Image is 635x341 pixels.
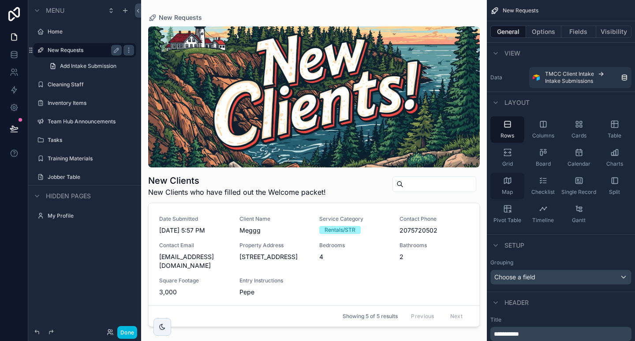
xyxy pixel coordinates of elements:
[526,26,561,38] button: Options
[490,116,524,143] button: Rows
[572,217,586,224] span: Gantt
[44,59,136,73] a: Add Intake Submission
[526,145,560,171] button: Board
[490,145,524,171] button: Grid
[571,132,586,139] span: Cards
[504,241,524,250] span: Setup
[490,201,524,227] button: Pivot Table
[48,100,131,107] label: Inventory Items
[490,259,513,266] label: Grouping
[545,78,593,85] span: Intake Submissions
[533,74,540,81] img: Airtable Logo
[608,132,621,139] span: Table
[529,67,631,88] a: TMCC Client IntakeIntake Submissions
[46,6,64,15] span: Menu
[598,145,631,171] button: Charts
[60,63,116,70] span: Add Intake Submission
[609,189,620,196] span: Split
[502,160,513,167] span: Grid
[502,189,513,196] span: Map
[562,201,596,227] button: Gantt
[561,26,597,38] button: Fields
[48,174,131,181] label: Jobber Table
[526,173,560,199] button: Checklist
[532,132,554,139] span: Columns
[343,313,398,320] span: Showing 5 of 5 results
[503,7,538,14] span: New Requests
[598,116,631,143] button: Table
[48,28,131,35] label: Home
[48,81,131,88] label: Cleaning Staff
[48,212,131,219] label: My Profile
[526,116,560,143] button: Columns
[504,298,529,307] span: Header
[504,49,520,58] span: View
[545,70,594,78] span: TMCC Client Intake
[490,316,631,323] label: Title
[501,132,514,139] span: Rows
[568,160,590,167] span: Calendar
[490,270,631,285] button: Choose a field
[48,118,131,125] label: Team Hub Announcements
[117,326,137,339] button: Done
[562,116,596,143] button: Cards
[526,201,560,227] button: Timeline
[490,74,526,81] label: Data
[598,173,631,199] button: Split
[562,145,596,171] button: Calendar
[504,98,530,107] span: Layout
[490,173,524,199] button: Map
[561,189,596,196] span: Single Record
[491,270,631,284] div: Choose a field
[48,137,131,144] label: Tasks
[536,160,551,167] span: Board
[48,47,118,54] label: New Requests
[531,189,555,196] span: Checklist
[532,217,554,224] span: Timeline
[48,155,131,162] label: Training Materials
[493,217,521,224] span: Pivot Table
[562,173,596,199] button: Single Record
[596,26,631,38] button: Visibility
[490,26,526,38] button: General
[606,160,623,167] span: Charts
[46,192,91,200] span: Hidden pages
